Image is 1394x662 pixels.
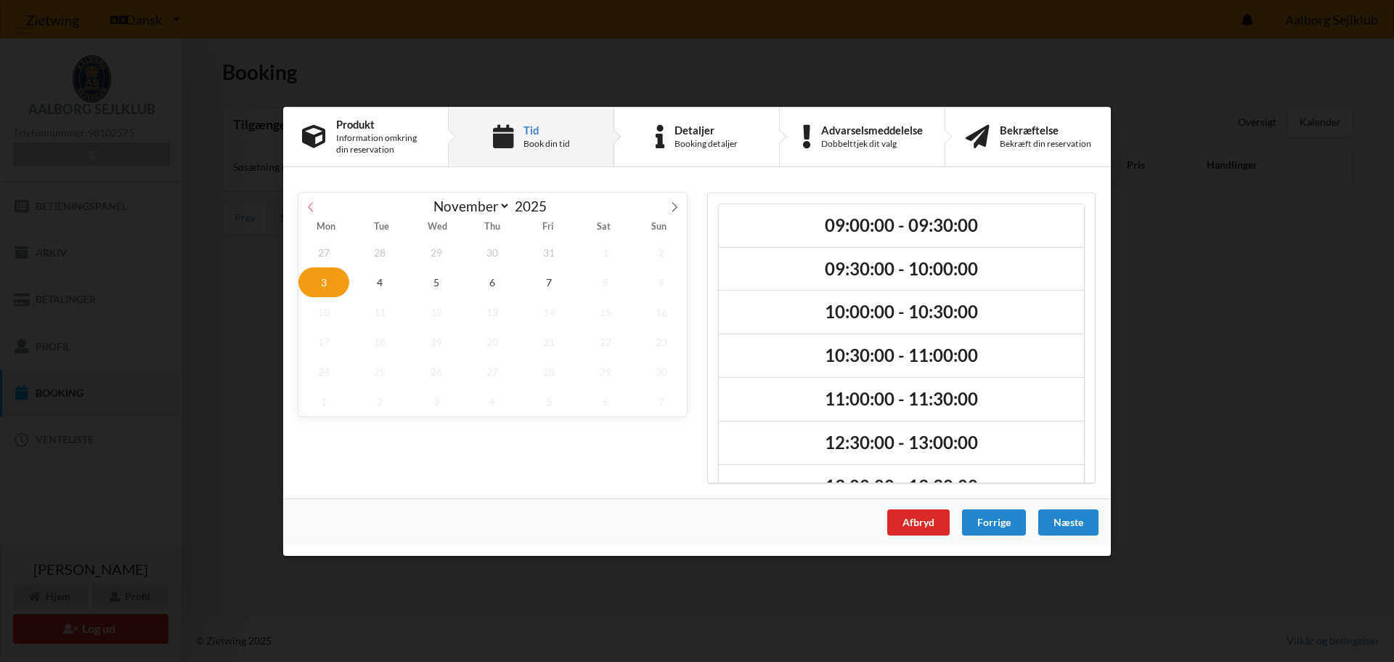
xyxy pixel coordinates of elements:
div: Afbryd [887,509,950,535]
div: Book din tid [523,138,570,150]
div: Tid [523,124,570,135]
span: November 25, 2025 [355,356,406,386]
div: Dobbelttjek dit valg [821,138,923,150]
span: December 5, 2025 [523,386,574,416]
h2: 10:00:00 - 10:30:00 [729,301,1074,323]
input: Year [510,198,558,214]
span: November 21, 2025 [523,326,574,356]
h2: 13:00:00 - 13:30:00 [729,475,1074,498]
h2: 12:30:00 - 13:00:00 [729,432,1074,454]
span: October 31, 2025 [523,237,574,267]
span: November 28, 2025 [523,356,574,386]
span: November 26, 2025 [411,356,462,386]
span: December 1, 2025 [298,386,349,416]
div: Bekræftelse [1000,124,1091,135]
span: November 22, 2025 [580,326,631,356]
span: December 2, 2025 [355,386,406,416]
span: Tue [354,222,409,232]
h2: 10:30:00 - 11:00:00 [729,344,1074,367]
h2: 09:30:00 - 10:00:00 [729,257,1074,280]
span: November 27, 2025 [468,356,518,386]
span: Sun [632,222,687,232]
span: October 27, 2025 [298,237,349,267]
span: November 15, 2025 [580,296,631,326]
span: December 3, 2025 [411,386,462,416]
span: November 14, 2025 [523,296,574,326]
span: November 10, 2025 [298,296,349,326]
div: Næste [1038,509,1099,535]
span: November 6, 2025 [468,267,518,296]
span: October 28, 2025 [355,237,406,267]
span: November 7, 2025 [523,267,574,296]
h2: 09:00:00 - 09:30:00 [729,214,1074,236]
span: October 30, 2025 [468,237,518,267]
span: November 1, 2025 [580,237,631,267]
span: November 29, 2025 [580,356,631,386]
span: November 20, 2025 [468,326,518,356]
span: December 7, 2025 [636,386,687,416]
span: December 6, 2025 [580,386,631,416]
div: Information omkring din reservation [336,132,429,156]
span: November 9, 2025 [636,267,687,296]
div: Bekræft din reservation [1000,138,1091,150]
div: Booking detaljer [674,138,738,150]
span: November 23, 2025 [636,326,687,356]
span: November 12, 2025 [411,296,462,326]
span: November 24, 2025 [298,356,349,386]
span: November 18, 2025 [355,326,406,356]
span: November 11, 2025 [355,296,406,326]
span: Wed [409,222,465,232]
div: Produkt [336,118,429,129]
span: November 13, 2025 [468,296,518,326]
span: November 8, 2025 [580,267,631,296]
span: November 19, 2025 [411,326,462,356]
select: Month [427,197,511,215]
span: Fri [521,222,576,232]
div: Advarselsmeddelelse [821,124,923,135]
div: Forrige [962,509,1026,535]
span: Mon [298,222,354,232]
div: Detaljer [674,124,738,135]
span: November 4, 2025 [355,267,406,296]
span: Thu [465,222,520,232]
span: November 17, 2025 [298,326,349,356]
span: November 3, 2025 [298,267,349,296]
span: October 29, 2025 [411,237,462,267]
h2: 11:00:00 - 11:30:00 [729,388,1074,411]
span: Sat [576,222,631,232]
span: November 2, 2025 [636,237,687,267]
span: December 4, 2025 [468,386,518,416]
span: November 16, 2025 [636,296,687,326]
span: November 30, 2025 [636,356,687,386]
span: November 5, 2025 [411,267,462,296]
